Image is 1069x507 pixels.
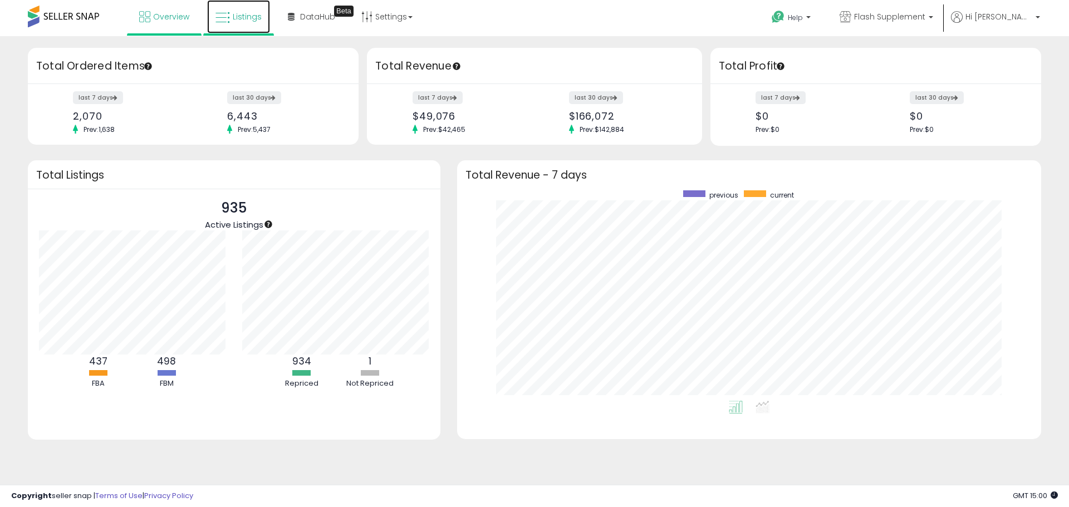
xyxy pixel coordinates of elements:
[951,11,1040,36] a: Hi [PERSON_NAME]
[756,110,867,122] div: $0
[232,125,276,134] span: Prev: 5,437
[89,355,107,368] b: 437
[300,11,335,22] span: DataHub
[756,91,806,104] label: last 7 days
[65,378,131,389] div: FBA
[465,171,1033,179] h3: Total Revenue - 7 days
[569,91,623,104] label: last 30 days
[205,219,263,230] span: Active Listings
[770,190,794,200] span: current
[78,125,120,134] span: Prev: 1,638
[73,110,185,122] div: 2,070
[292,355,311,368] b: 934
[418,125,471,134] span: Prev: $42,465
[413,110,526,122] div: $49,076
[756,125,779,134] span: Prev: $0
[11,491,193,501] div: seller snap | |
[205,198,263,219] p: 935
[95,490,143,501] a: Terms of Use
[263,219,273,229] div: Tooltip anchor
[771,10,785,24] i: Get Help
[763,2,822,36] a: Help
[1013,490,1058,501] span: 2025-09-10 15:00 GMT
[73,91,123,104] label: last 7 days
[133,378,200,389] div: FBM
[36,58,350,74] h3: Total Ordered Items
[776,61,786,71] div: Tooltip anchor
[337,378,404,389] div: Not Repriced
[36,171,432,179] h3: Total Listings
[709,190,738,200] span: previous
[719,58,1033,74] h3: Total Profit
[854,11,925,22] span: Flash Supplement
[574,125,630,134] span: Prev: $142,884
[369,355,371,368] b: 1
[144,490,193,501] a: Privacy Policy
[965,11,1032,22] span: Hi [PERSON_NAME]
[227,110,339,122] div: 6,443
[334,6,354,17] div: Tooltip anchor
[569,110,683,122] div: $166,072
[413,91,463,104] label: last 7 days
[11,490,52,501] strong: Copyright
[375,58,694,74] h3: Total Revenue
[233,11,262,22] span: Listings
[910,91,964,104] label: last 30 days
[153,11,189,22] span: Overview
[910,110,1022,122] div: $0
[788,13,803,22] span: Help
[157,355,176,368] b: 498
[268,378,335,389] div: Repriced
[143,61,153,71] div: Tooltip anchor
[910,125,934,134] span: Prev: $0
[227,91,281,104] label: last 30 days
[452,61,462,71] div: Tooltip anchor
